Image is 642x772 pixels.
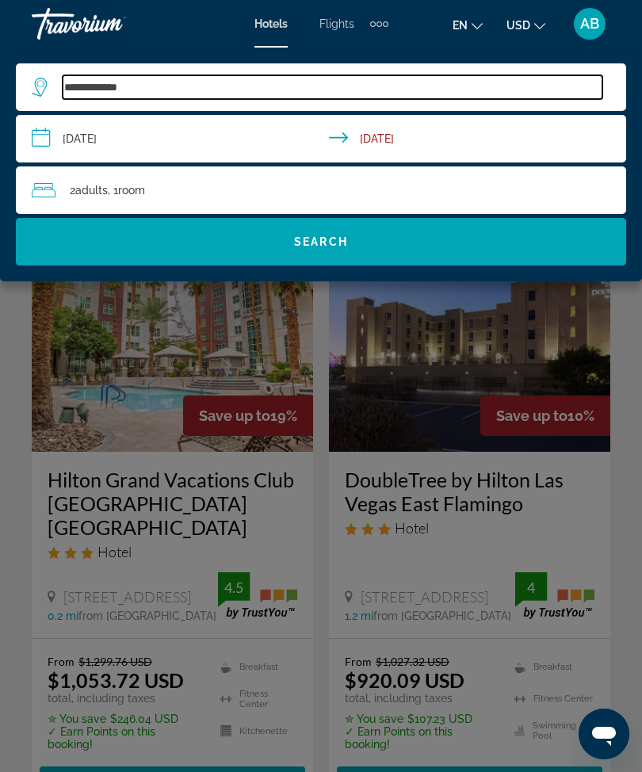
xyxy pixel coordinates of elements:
a: Hotels [254,17,288,30]
button: Travelers: 2 adults, 0 children [16,166,626,214]
span: Room [118,184,145,197]
button: Extra navigation items [370,11,388,36]
button: Check-in date: Nov 6, 2025 Check-out date: Nov 9, 2025 [16,115,626,162]
iframe: Button to launch messaging window [579,709,629,759]
button: User Menu [569,7,610,40]
span: AB [580,16,599,32]
span: Adults [75,184,108,197]
span: 2 [70,179,108,201]
a: Flights [319,17,354,30]
button: Change currency [506,13,545,36]
button: Search [16,218,626,266]
span: , 1 [108,179,145,201]
a: Travorium [32,3,190,44]
button: Change language [453,13,483,36]
span: USD [506,19,530,32]
span: en [453,19,468,32]
span: Search [294,235,348,248]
